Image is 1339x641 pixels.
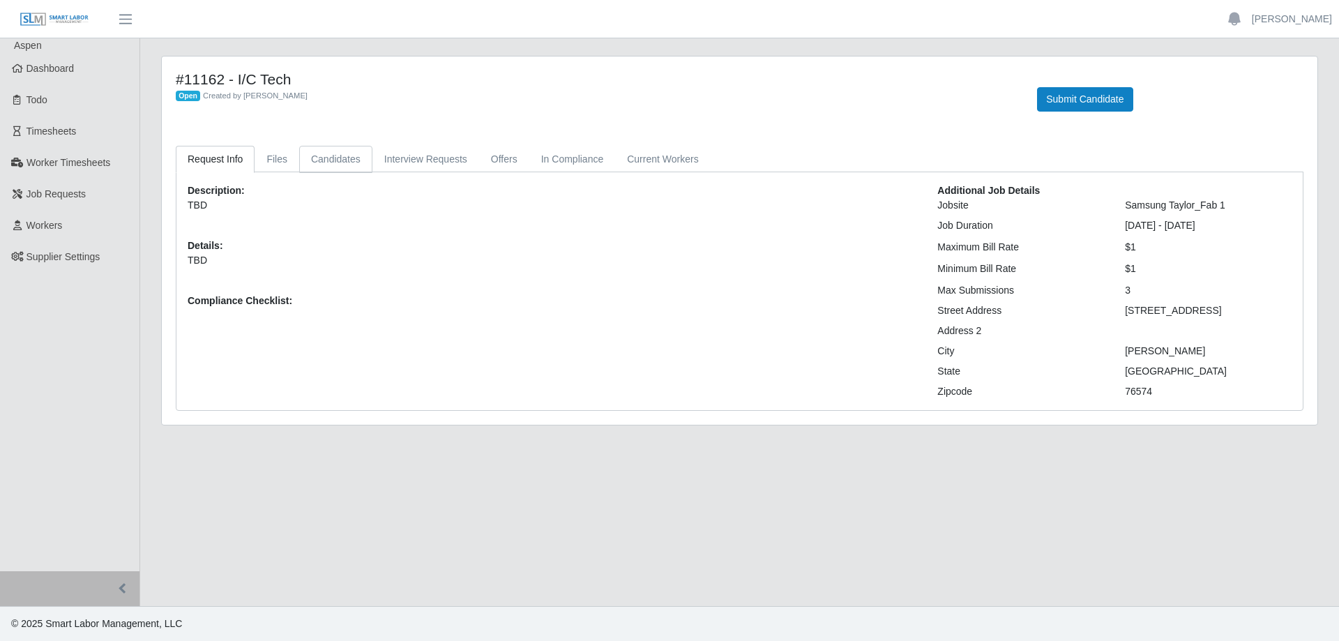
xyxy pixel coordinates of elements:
span: Worker Timesheets [27,157,110,168]
div: Street Address [927,303,1114,318]
span: Todo [27,94,47,105]
span: Aspen [14,40,42,51]
b: Additional Job Details [937,185,1040,196]
div: Address 2 [927,324,1114,338]
span: Created by [PERSON_NAME] [203,91,308,100]
div: Zipcode [927,384,1114,399]
div: State [927,364,1114,379]
h4: #11162 - I/C Tech [176,70,1016,88]
div: Jobsite [927,198,1114,213]
p: TBD [188,198,916,213]
b: Details: [188,240,223,251]
span: Dashboard [27,63,75,74]
button: Submit Candidate [1037,87,1133,112]
span: Timesheets [27,126,77,137]
div: Max Submissions [927,283,1114,298]
a: Request Info [176,146,255,173]
div: [DATE] - [DATE] [1114,218,1302,233]
div: $1 [1114,262,1302,276]
a: [PERSON_NAME] [1252,12,1332,27]
b: Description: [188,185,245,196]
div: 3 [1114,283,1302,298]
div: Minimum Bill Rate [927,262,1114,276]
div: Maximum Bill Rate [927,240,1114,255]
div: [STREET_ADDRESS] [1114,303,1302,318]
a: In Compliance [529,146,616,173]
span: Job Requests [27,188,86,199]
a: Current Workers [615,146,710,173]
span: Open [176,91,200,102]
a: Files [255,146,299,173]
a: Interview Requests [372,146,479,173]
div: [PERSON_NAME] [1114,344,1302,359]
span: © 2025 Smart Labor Management, LLC [11,618,182,629]
div: $1 [1114,240,1302,255]
b: Compliance Checklist: [188,295,292,306]
span: Supplier Settings [27,251,100,262]
div: Job Duration [927,218,1114,233]
a: Candidates [299,146,372,173]
p: TBD [188,253,916,268]
div: [GEOGRAPHIC_DATA] [1114,364,1302,379]
div: City [927,344,1114,359]
a: Offers [479,146,529,173]
img: SLM Logo [20,12,89,27]
span: Workers [27,220,63,231]
div: 76574 [1114,384,1302,399]
div: Samsung Taylor_Fab 1 [1114,198,1302,213]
